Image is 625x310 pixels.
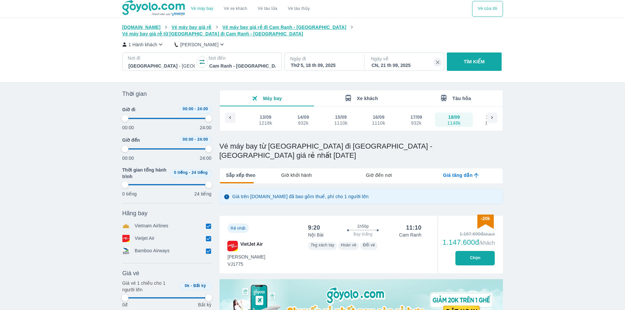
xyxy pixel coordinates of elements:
[135,247,170,255] p: Bamboo Airways
[122,155,134,161] p: 00:00
[357,224,369,229] span: 1h50p
[122,301,128,308] p: 0đ
[411,120,422,126] div: 932k
[219,142,503,160] h1: Vé máy bay từ [GEOGRAPHIC_DATA] đi [GEOGRAPHIC_DATA] - [GEOGRAPHIC_DATA] giá rẻ nhất [DATE]
[373,114,385,120] div: 16/09
[174,170,188,175] span: 0 tiếng
[198,301,211,308] p: Bất kỳ
[186,1,315,17] div: choose transportation mode
[464,58,485,65] p: TÌM KIẾM
[194,191,211,197] p: 24 tiếng
[195,137,196,142] span: -
[226,172,256,178] span: Sắp xếp theo
[183,107,194,111] span: 00:00
[443,231,495,237] div: 1.167.600đ
[447,52,502,71] button: TÌM KIẾM
[128,55,196,61] p: Nơi đi
[308,224,320,232] div: 9:20
[232,193,369,200] p: Giá trên [DOMAIN_NAME] đã bao gồm thuế, phí cho 1 người lớn
[455,251,495,265] button: Chọn
[135,222,169,230] p: Vietnam Airlines
[253,1,283,17] a: Vé tàu lửa
[479,240,495,246] span: /khách
[452,96,471,101] span: Tàu hỏa
[197,107,208,111] span: 24:00
[122,269,139,277] span: Giá vé
[341,243,357,247] span: Hoàn vé
[311,243,334,247] span: 7kg xách tay
[485,120,498,126] div: 1148k
[209,55,276,61] p: Nơi đến
[200,155,212,161] p: 24:00
[228,254,265,260] span: [PERSON_NAME]
[282,1,315,17] button: Vé tàu thủy
[291,62,357,69] div: Thứ 5, 18 th 09, 2025
[122,280,177,293] p: Giá vé 1 chiều cho 1 người lớn
[255,168,502,182] div: lab API tabs example
[122,167,168,180] span: Thời gian tổng hành trình
[183,137,194,142] span: 00:00
[189,170,190,175] span: -
[227,241,238,251] img: VJ
[371,55,439,62] p: Ngày về
[224,6,247,11] a: Vé xe khách
[175,41,225,48] button: [PERSON_NAME]
[122,137,140,143] span: Giờ đến
[260,114,272,120] div: 13/09
[486,114,498,120] div: 19/09
[334,120,347,126] div: 1110k
[477,215,494,229] img: discount
[372,120,385,126] div: 1110k
[399,232,421,238] p: Cam Ranh
[122,31,303,36] span: Vé máy bay giá rẻ từ [GEOGRAPHIC_DATA] đi Cam Ranh - [GEOGRAPHIC_DATA]
[448,114,460,120] div: 18/09
[259,120,272,126] div: 1218k
[122,24,503,37] nav: breadcrumb
[122,124,134,131] p: 00:00
[443,172,472,178] span: Giá tăng dần
[191,283,192,288] span: -
[263,96,282,101] span: Máy bay
[472,1,503,17] div: choose transportation mode
[335,114,347,120] div: 15/09
[357,96,378,101] span: Xe khách
[172,25,212,30] span: Vé máy bay giá rẻ
[240,241,263,251] span: VietJet Air
[135,235,155,242] p: Vietjet Air
[193,283,206,288] span: Bất kỳ
[222,25,346,30] span: Vé máy bay giá rẻ đi Cam Ranh - [GEOGRAPHIC_DATA]
[297,114,309,120] div: 14/09
[122,106,135,113] span: Giờ đi
[58,113,310,127] div: scrollable day and price
[363,243,375,247] span: Đổi vé
[366,172,392,178] span: Giờ đến nơi
[197,137,208,142] span: 24:00
[191,6,213,11] a: Vé máy bay
[410,114,422,120] div: 17/09
[122,90,147,98] span: Thời gian
[448,120,461,126] div: 1148k
[472,1,503,17] button: Vé của tôi
[122,25,161,30] span: [DOMAIN_NAME]
[122,191,137,197] p: 0 tiếng
[192,170,208,175] span: 24 tiếng
[122,41,164,48] button: 1 Hành khách
[406,224,421,232] div: 11:10
[290,55,358,62] p: Ngày đi
[298,120,309,126] div: 932k
[122,209,148,217] span: Hãng bay
[308,232,323,238] p: Nội Bài
[129,41,157,48] p: 1 Hành khách
[443,238,495,246] div: 1.147.600đ
[228,261,265,267] span: VJ1775
[372,62,438,69] div: CN, 21 th 09, 2025
[281,172,312,178] span: Giờ khởi hành
[180,41,219,48] p: [PERSON_NAME]
[185,283,189,288] span: 0k
[195,107,196,111] span: -
[231,226,245,231] span: Rẻ nhất
[200,124,212,131] p: 24:00
[481,216,490,221] span: -20k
